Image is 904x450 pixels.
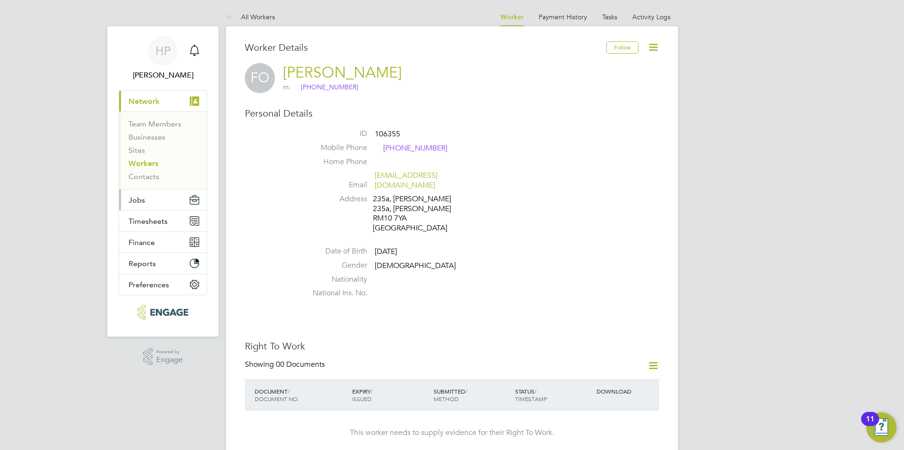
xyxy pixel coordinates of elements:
img: logo.svg [292,83,299,92]
span: Preferences [129,280,169,289]
button: Reports [119,253,207,274]
span: / [465,387,467,395]
div: Network [119,111,207,189]
span: 00 Documents [276,360,325,369]
a: Businesses [129,133,165,142]
label: Address [301,194,367,204]
span: / [534,387,536,395]
a: Activity Logs [632,13,670,21]
a: [PERSON_NAME] [283,63,402,82]
a: Team Members [129,119,181,128]
div: 235a, [PERSON_NAME] 235a, [PERSON_NAME] RM10 7YA [GEOGRAPHIC_DATA] [373,194,462,233]
span: [DEMOGRAPHIC_DATA] [375,261,456,270]
button: Network [119,91,207,111]
span: Jobs [129,196,145,205]
a: Worker [500,13,524,21]
button: Follow [606,41,638,54]
div: 11 [866,419,874,431]
label: Email [301,180,367,190]
div: STATUS [513,383,594,407]
button: Preferences [119,274,207,295]
div: DOCUMENT [252,383,350,407]
span: FO [245,63,275,93]
span: m: [283,83,291,91]
span: DOCUMENT NO. [255,395,299,403]
a: HP[PERSON_NAME] [119,36,207,81]
div: EXPIRY [350,383,431,407]
span: Hannah Pearce [119,70,207,81]
span: Engage [156,356,183,364]
button: Jobs [119,189,207,210]
span: [PHONE_NUMBER] [375,143,447,154]
label: Gender [301,261,367,270]
span: Reports [129,259,156,268]
span: / [288,387,290,395]
span: / [371,387,372,395]
span: TIMESTAMP [515,395,547,403]
h3: Right To Work [245,340,659,352]
h3: Worker Details [245,41,606,54]
span: [DATE] [375,247,397,256]
a: [EMAIL_ADDRESS][DOMAIN_NAME] [375,171,437,190]
label: Mobile Phone [301,143,367,153]
img: xede-logo-retina.png [137,305,188,320]
span: Finance [129,238,155,247]
label: ID [301,129,367,139]
a: All Workers [226,13,275,21]
span: METHOD [434,395,459,403]
img: logo.svg [375,144,382,154]
label: Date of Birth [301,246,367,256]
label: Nationality [301,275,367,284]
span: HP [155,45,170,57]
div: This worker needs to supply evidence for their Right To Work. [254,428,650,438]
button: Finance [119,232,207,253]
a: Workers [129,159,158,168]
div: Showing [245,360,327,370]
div: SUBMITTED [431,383,513,407]
span: [PHONE_NUMBER] [292,83,358,92]
a: Payment History [539,13,587,21]
a: Contacts [129,172,159,181]
span: Timesheets [129,217,168,226]
a: Tasks [602,13,617,21]
a: Sites [129,146,145,155]
button: Timesheets [119,211,207,231]
div: DOWNLOAD [594,383,659,400]
label: National Ins. No. [301,288,367,298]
button: Open Resource Center, 11 new notifications [866,412,896,442]
span: ISSUED [352,395,371,403]
span: Network [129,97,160,106]
nav: Main navigation [107,26,218,337]
a: Go to home page [119,305,207,320]
span: 106355 [375,129,400,139]
label: Home Phone [301,157,367,167]
h3: Personal Details [245,107,659,119]
a: Powered byEngage [143,348,183,366]
span: Powered by [156,348,183,356]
